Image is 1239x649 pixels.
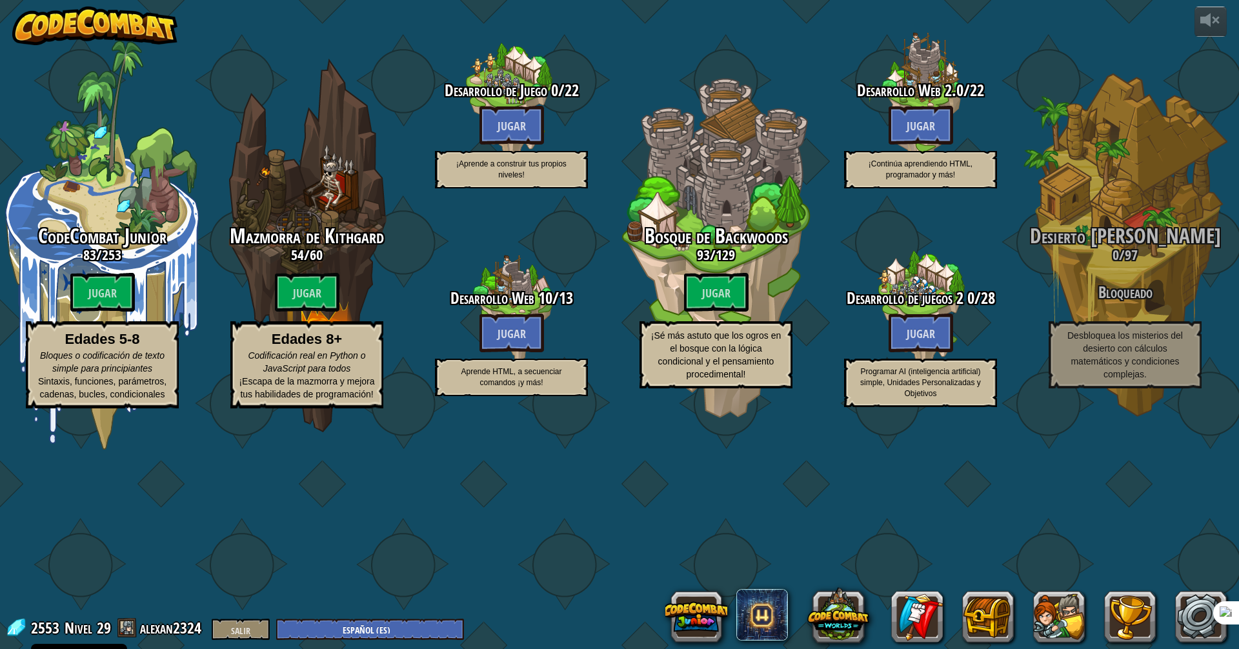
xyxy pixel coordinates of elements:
button: Salir [212,619,270,640]
font: Jugar [293,285,321,301]
font: 0 [967,287,974,309]
font: Bosque de Backwoods [645,222,788,250]
font: / [96,245,102,265]
font: ¡Escapa de la mazmorra y mejora tus habilidades de programación! [239,376,374,399]
a: alexan2324 [140,617,205,638]
font: Aprende HTML, a secuenciar comandos ¡y más! [461,367,561,387]
font: 2.0 [945,79,963,101]
font: Bloqueado [1098,281,1153,303]
font: Jugar [88,285,117,301]
font: ¡Aprende a construir tus propios niveles! [456,159,567,179]
font: Nivel [65,617,92,638]
font: 60 [310,245,323,265]
font: 83 [83,245,96,265]
font: Jugar [907,326,935,342]
div: Completa el mundo anterior para desbloquearlo. [614,41,818,450]
font: Codificación real en Python o JavaScript para todos [248,350,365,374]
font: 22 [970,79,984,101]
img: CodeCombat - Aprende a codificar jugando un juego [12,6,177,45]
font: / [552,287,559,309]
font: Jugar [907,118,935,134]
font: Desbloquea los misterios del desierto con cálculos matemáticos y condiciones complejas. [1067,330,1183,379]
font: Desarrollo Web [450,287,534,309]
font: / [1119,245,1125,265]
font: / [963,79,970,101]
font: 0 [551,79,558,101]
font: CodeCombat Junior [38,222,166,250]
font: Salir [231,624,250,637]
font: Edades 8+ [272,331,342,347]
font: 29 [97,617,111,638]
font: Edades 5-8 [65,331,139,347]
font: Desierto [PERSON_NAME] [1030,222,1221,250]
font: Jugar [498,118,526,134]
font: 13 [559,287,573,309]
font: Desarrollo de Juego [445,79,547,101]
div: Completa el mundo anterior para desbloquearlo. [818,208,1023,412]
div: Completa el mundo anterior para desbloquearlo. [409,208,614,412]
font: 10 [538,287,552,309]
font: 0 [1113,245,1119,265]
font: Jugar [702,285,730,301]
font: Desarrollo Web [857,79,941,101]
font: Desarrollo de juegos 2 [847,287,963,309]
font: 97 [1125,245,1138,265]
font: 93 [697,245,710,265]
font: alexan2324 [140,617,201,638]
font: ¡Sé más astuto que los ogros en el bosque con la lógica condicional y el pensamiento procedimental! [651,330,781,379]
font: 28 [981,287,995,309]
font: / [974,287,981,309]
font: 129 [716,245,735,265]
font: Sintaxis, funciones, parámetros, cadenas, bucles, condicionales [38,376,166,399]
font: 54 [291,245,304,265]
font: 2553 [31,617,59,638]
font: Programar AI (inteligencia artificial) simple, Unidades Personalizadas y Objetivos [860,367,981,398]
button: Ajustar volumen [1194,6,1227,37]
font: ¡Continúa aprendiendo HTML, programador y más! [869,159,972,179]
font: 253 [102,245,121,265]
font: Jugar [498,326,526,342]
font: Bloques o codificación de texto simple para principiantes [40,350,165,374]
font: Mazmorra de Kithgard [230,222,384,250]
font: / [710,245,716,265]
font: / [304,245,310,265]
font: / [558,79,565,101]
div: Completa el mundo anterior para desbloquearlo. [205,41,409,450]
font: 22 [565,79,579,101]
